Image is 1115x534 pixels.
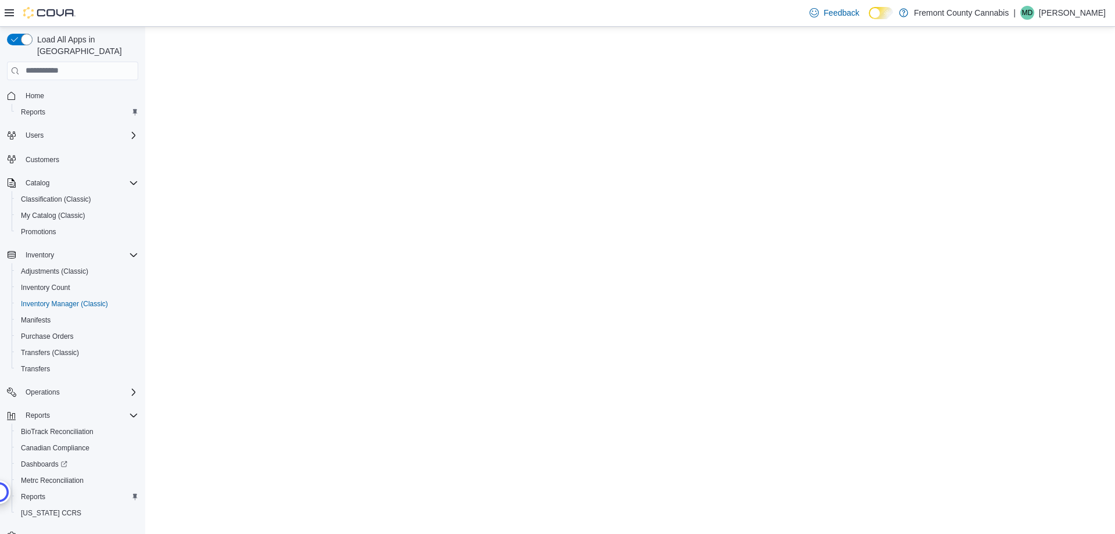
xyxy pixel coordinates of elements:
[16,281,138,295] span: Inventory Count
[2,150,143,167] button: Customers
[16,425,138,439] span: BioTrack Reconciliation
[33,34,138,57] span: Load All Apps in [GEOGRAPHIC_DATA]
[21,107,45,117] span: Reports
[21,316,51,325] span: Manifests
[16,105,50,119] a: Reports
[16,490,50,504] a: Reports
[16,192,96,206] a: Classification (Classic)
[16,457,72,471] a: Dashboards
[21,248,59,262] button: Inventory
[16,329,78,343] a: Purchase Orders
[16,506,138,520] span: Washington CCRS
[16,346,138,360] span: Transfers (Classic)
[16,490,138,504] span: Reports
[26,178,49,188] span: Catalog
[805,1,864,24] a: Feedback
[16,192,138,206] span: Classification (Classic)
[12,456,143,472] a: Dashboards
[16,225,138,239] span: Promotions
[869,7,893,19] input: Dark Mode
[16,281,75,295] a: Inventory Count
[12,296,143,312] button: Inventory Manager (Classic)
[12,328,143,345] button: Purchase Orders
[16,264,138,278] span: Adjustments (Classic)
[16,506,86,520] a: [US_STATE] CCRS
[12,440,143,456] button: Canadian Compliance
[16,105,138,119] span: Reports
[2,384,143,400] button: Operations
[16,362,138,376] span: Transfers
[1022,6,1033,20] span: MD
[21,299,108,309] span: Inventory Manager (Classic)
[2,407,143,424] button: Reports
[12,312,143,328] button: Manifests
[2,175,143,191] button: Catalog
[12,472,143,489] button: Metrc Reconciliation
[12,191,143,207] button: Classification (Classic)
[1013,6,1016,20] p: |
[21,211,85,220] span: My Catalog (Classic)
[12,424,143,440] button: BioTrack Reconciliation
[26,250,54,260] span: Inventory
[12,263,143,279] button: Adjustments (Classic)
[21,408,55,422] button: Reports
[823,7,859,19] span: Feedback
[16,313,55,327] a: Manifests
[26,91,44,101] span: Home
[21,128,48,142] button: Users
[21,153,64,167] a: Customers
[21,195,91,204] span: Classification (Classic)
[16,425,98,439] a: BioTrack Reconciliation
[16,474,138,488] span: Metrc Reconciliation
[21,427,93,436] span: BioTrack Reconciliation
[12,361,143,377] button: Transfers
[12,505,143,521] button: [US_STATE] CCRS
[21,176,54,190] button: Catalog
[26,131,44,140] span: Users
[16,209,138,223] span: My Catalog (Classic)
[16,209,90,223] a: My Catalog (Classic)
[12,345,143,361] button: Transfers (Classic)
[21,385,138,399] span: Operations
[16,313,138,327] span: Manifests
[1020,6,1034,20] div: Megan Dame
[21,408,138,422] span: Reports
[21,385,64,399] button: Operations
[1039,6,1106,20] p: [PERSON_NAME]
[23,7,75,19] img: Cova
[21,364,50,374] span: Transfers
[16,297,113,311] a: Inventory Manager (Classic)
[2,247,143,263] button: Inventory
[26,411,50,420] span: Reports
[21,476,84,485] span: Metrc Reconciliation
[21,332,74,341] span: Purchase Orders
[16,264,93,278] a: Adjustments (Classic)
[914,6,1009,20] p: Fremont County Cannabis
[12,279,143,296] button: Inventory Count
[21,227,56,236] span: Promotions
[21,460,67,469] span: Dashboards
[21,128,138,142] span: Users
[21,176,138,190] span: Catalog
[2,127,143,144] button: Users
[16,457,138,471] span: Dashboards
[12,207,143,224] button: My Catalog (Classic)
[16,474,88,488] a: Metrc Reconciliation
[12,224,143,240] button: Promotions
[16,225,61,239] a: Promotions
[2,87,143,104] button: Home
[26,155,59,164] span: Customers
[16,329,138,343] span: Purchase Orders
[21,492,45,501] span: Reports
[16,441,138,455] span: Canadian Compliance
[21,89,49,103] a: Home
[12,104,143,120] button: Reports
[21,267,88,276] span: Adjustments (Classic)
[16,297,138,311] span: Inventory Manager (Classic)
[16,346,84,360] a: Transfers (Classic)
[21,508,81,518] span: [US_STATE] CCRS
[16,362,55,376] a: Transfers
[16,441,94,455] a: Canadian Compliance
[21,348,79,357] span: Transfers (Classic)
